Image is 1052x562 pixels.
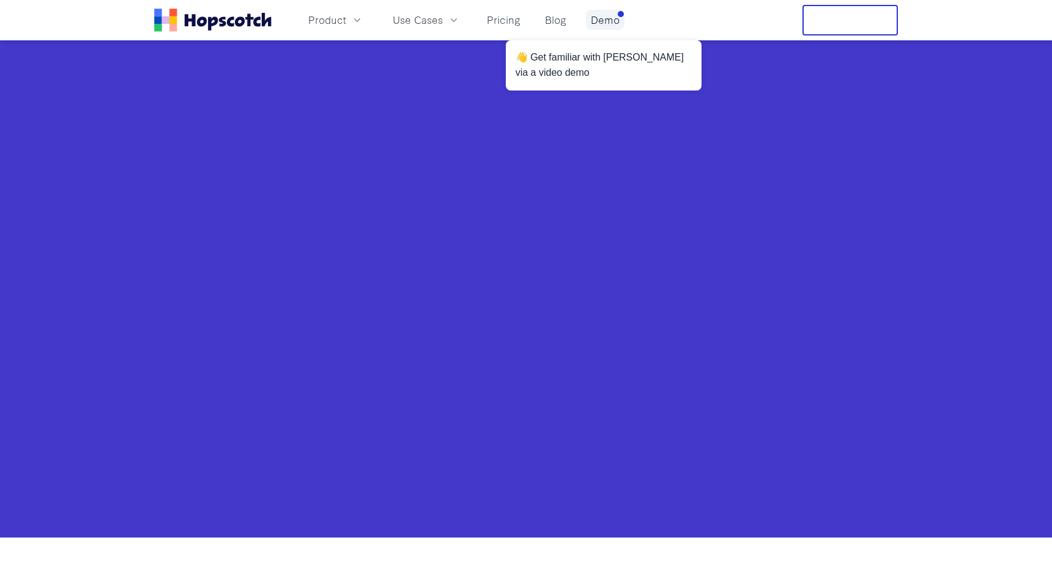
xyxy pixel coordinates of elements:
span: Use Cases [393,12,443,28]
a: Home [154,9,272,32]
iframe: block-live-demo-embed [193,11,859,489]
button: Use Cases [385,10,467,30]
a: Pricing [482,10,525,30]
a: Blog [540,10,571,30]
a: Demo [586,10,624,30]
span: Product [308,12,346,28]
button: Free Trial [802,5,898,35]
p: 👋 Get familiar with [PERSON_NAME] via a video demo [516,50,692,81]
button: Product [301,10,371,30]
